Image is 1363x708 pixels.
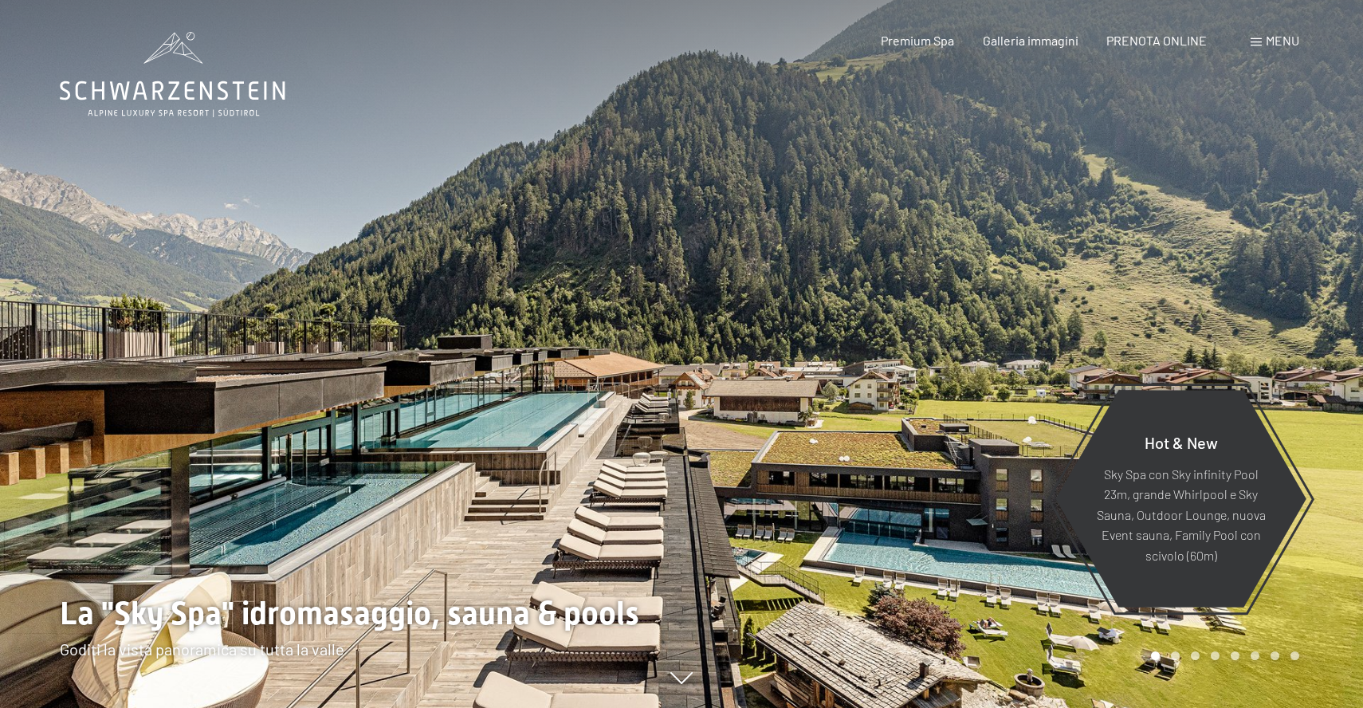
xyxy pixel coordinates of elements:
div: Carousel Page 6 [1251,651,1259,660]
a: Hot & New Sky Spa con Sky infinity Pool 23m, grande Whirlpool e Sky Sauna, Outdoor Lounge, nuova ... [1055,389,1307,608]
div: Carousel Page 8 [1290,651,1299,660]
a: PRENOTA ONLINE [1106,33,1207,48]
div: Carousel Pagination [1145,651,1299,660]
span: Hot & New [1145,432,1218,451]
span: Menu [1266,33,1299,48]
div: Carousel Page 7 [1271,651,1279,660]
div: Carousel Page 4 [1211,651,1220,660]
p: Sky Spa con Sky infinity Pool 23m, grande Whirlpool e Sky Sauna, Outdoor Lounge, nuova Event saun... [1094,463,1267,565]
a: Galleria immagini [983,33,1078,48]
div: Carousel Page 2 [1171,651,1180,660]
div: Carousel Page 5 [1231,651,1239,660]
a: Premium Spa [881,33,954,48]
div: Carousel Page 1 (Current Slide) [1151,651,1160,660]
div: Carousel Page 3 [1191,651,1200,660]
